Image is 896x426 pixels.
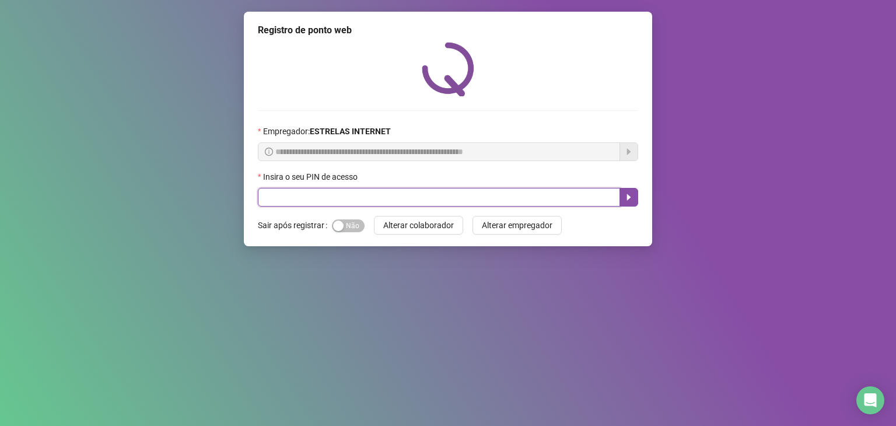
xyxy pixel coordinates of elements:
span: Alterar empregador [482,219,552,232]
button: Alterar empregador [473,216,562,235]
span: Alterar colaborador [383,219,454,232]
button: Alterar colaborador [374,216,463,235]
div: Open Intercom Messenger [856,386,884,414]
div: Registro de ponto web [258,23,638,37]
label: Insira o seu PIN de acesso [258,170,365,183]
span: caret-right [624,193,633,202]
img: QRPoint [422,42,474,96]
span: info-circle [265,148,273,156]
span: Empregador : [263,125,391,138]
label: Sair após registrar [258,216,332,235]
strong: ESTRELAS INTERNET [310,127,391,136]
